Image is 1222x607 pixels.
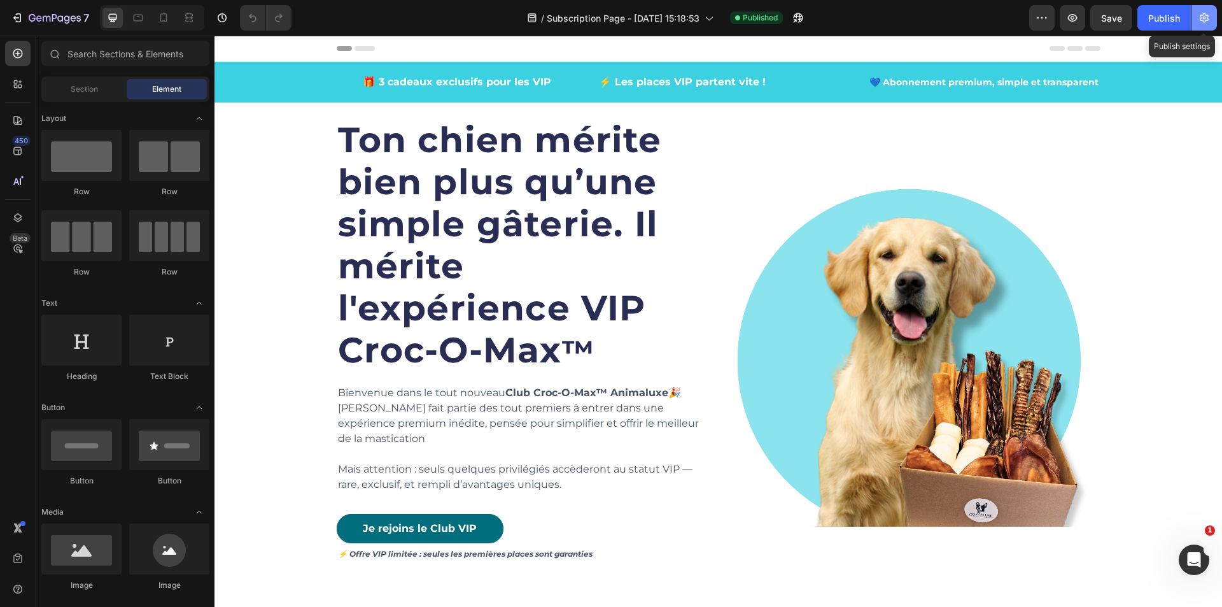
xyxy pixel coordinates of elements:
p: Je rejoins le Club VIP [148,485,262,501]
input: Search Sections & Elements [41,41,209,66]
div: Heading [41,371,122,382]
button: Save [1090,5,1132,31]
div: Row [129,186,209,197]
span: 💙 Abonnement premium, simple et transparent [655,41,884,52]
span: Button [41,402,65,413]
div: Row [41,186,122,197]
span: Toggle open [189,293,209,313]
span: Toggle open [189,397,209,418]
span: Subscription Page - [DATE] 15:18:53 [547,11,699,25]
img: Alt Image [514,118,886,491]
div: Image [41,580,122,591]
div: Publish [1148,11,1180,25]
span: Mais attention : seuls quelques privilégiés accèderont au statut VIP — rare, exclusif, et rempli ... [123,427,478,455]
span: ™ [348,297,380,334]
p: 🎁 3 cadeaux exclusifs pour les VIP [123,39,362,54]
div: Text Block [129,371,209,382]
strong: Club Croc-O-Max™ Animaluxe [291,351,454,363]
span: Element [152,83,181,95]
iframe: Design area [214,36,1222,607]
button: Publish [1137,5,1191,31]
div: Row [129,266,209,278]
div: Image [129,580,209,591]
span: Toggle open [189,502,209,522]
span: Toggle open [189,108,209,129]
div: Button [129,475,209,487]
p: ⚡ Les places VIP partent vite ! [384,39,623,54]
span: Bienvenue dans le tout nouveau 🎉 [PERSON_NAME] fait partie des tout premiers à entrer dans une ex... [123,351,484,409]
span: 1 [1205,525,1215,536]
div: Row [41,266,122,278]
button: 7 [5,5,95,31]
div: Beta [10,233,31,243]
span: Text [41,297,57,309]
span: / [541,11,544,25]
div: 450 [12,136,31,146]
span: Published [743,12,778,24]
span: Ton chien mérite bien plus qu’une simple gâterie. Il mérite l'expérience VIP Croc-O-Max [123,83,447,336]
span: Section [71,83,98,95]
span: Media [41,506,64,518]
strong: ⚡ Offre VIP limitée : seules les premières places sont garanties [123,513,378,523]
iframe: Intercom live chat [1179,545,1209,575]
p: 7 [83,10,89,25]
span: Save [1101,13,1122,24]
div: Undo/Redo [240,5,291,31]
a: Je rejoins le Club VIP [122,478,289,508]
div: Button [41,475,122,487]
span: Layout [41,113,66,124]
